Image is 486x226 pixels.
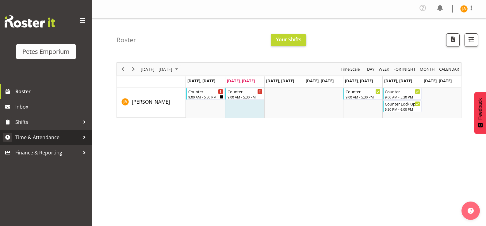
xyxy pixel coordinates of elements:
button: Timeline Week [378,65,390,73]
span: Your Shifts [276,36,301,43]
div: 5:30 PM - 6:00 PM [385,107,420,112]
span: Feedback [477,98,483,120]
span: Shifts [15,117,80,127]
h4: Roster [117,36,136,43]
div: Jeseryl Armstrong"s event - Counter Begin From Friday, September 5, 2025 at 9:00:00 AM GMT+12:00 ... [343,88,382,100]
span: Time & Attendance [15,133,80,142]
div: Next [128,63,139,76]
button: Month [438,65,460,73]
button: Timeline Month [419,65,436,73]
button: Time Scale [340,65,361,73]
span: Finance & Reporting [15,148,80,157]
div: Previous [118,63,128,76]
div: Counter [385,88,420,94]
button: Next [129,65,138,73]
td: Jeseryl Armstrong resource [117,87,186,118]
button: Fortnight [392,65,417,73]
div: 9:00 AM - 5:30 PM [385,94,420,99]
span: Month [419,65,435,73]
span: [DATE] - [DATE] [140,65,173,73]
div: Timeline Week of September 2, 2025 [117,62,461,118]
button: Previous [119,65,127,73]
span: Roster [15,87,89,96]
div: Counter [228,88,262,94]
button: September 01 - 07, 2025 [140,65,181,73]
img: jeseryl-armstrong10788.jpg [460,5,468,13]
div: Petes Emporium [22,47,70,56]
div: 9:00 AM - 5:30 PM [188,94,223,99]
button: Your Shifts [271,34,306,46]
div: Jeseryl Armstrong"s event - Counter Begin From Monday, September 1, 2025 at 9:00:00 AM GMT+12:00 ... [186,88,225,100]
span: Time Scale [340,65,360,73]
table: Timeline Week of September 2, 2025 [186,87,461,118]
div: Counter [188,88,223,94]
button: Timeline Day [366,65,376,73]
div: Jeseryl Armstrong"s event - Counter Begin From Saturday, September 6, 2025 at 9:00:00 AM GMT+12:0... [383,88,421,100]
div: Jeseryl Armstrong"s event - Counter Begin From Tuesday, September 2, 2025 at 9:00:00 AM GMT+12:00... [225,88,264,100]
button: Filter Shifts [465,33,478,47]
a: [PERSON_NAME] [132,98,170,106]
div: Counter Lock Up [385,101,420,107]
div: 9:00 AM - 5:30 PM [346,94,381,99]
div: Jeseryl Armstrong"s event - Counter Lock Up Begin From Saturday, September 6, 2025 at 5:30:00 PM ... [383,100,421,112]
button: Download a PDF of the roster according to the set date range. [446,33,460,47]
button: Feedback - Show survey [474,92,486,134]
span: [PERSON_NAME] [132,98,170,105]
span: Day [366,65,375,73]
span: [DATE], [DATE] [384,78,412,83]
span: calendar [438,65,460,73]
span: Week [378,65,390,73]
span: [DATE], [DATE] [227,78,255,83]
div: 9:00 AM - 5:30 PM [228,94,262,99]
span: Inbox [15,102,89,111]
span: [DATE], [DATE] [187,78,215,83]
span: [DATE], [DATE] [306,78,334,83]
span: [DATE], [DATE] [345,78,373,83]
img: Rosterit website logo [5,15,55,28]
img: help-xxl-2.png [468,208,474,214]
span: [DATE], [DATE] [424,78,452,83]
span: [DATE], [DATE] [266,78,294,83]
div: Counter [346,88,381,94]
